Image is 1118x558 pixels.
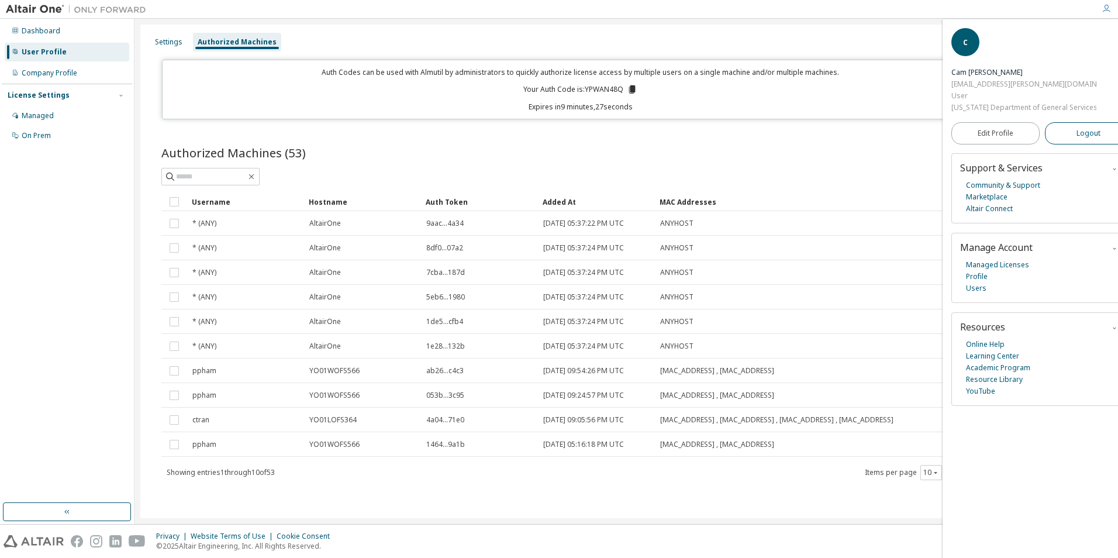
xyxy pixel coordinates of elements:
[951,102,1096,113] div: [US_STATE] Department of General Services and Fiscal
[543,342,624,351] span: [DATE] 05:37:24 PM UTC
[963,37,968,47] span: C
[960,241,1033,254] span: Manage Account
[966,203,1013,215] a: Altair Connect
[1076,128,1100,139] span: Logout
[543,317,624,326] span: [DATE] 05:37:24 PM UTC
[660,391,774,400] span: [MAC_ADDRESS] , [MAC_ADDRESS]
[309,317,341,326] span: AltairOne
[660,243,693,253] span: ANYHOST
[426,268,465,277] span: 7cba...187d
[309,342,341,351] span: AltairOne
[309,192,416,211] div: Hostname
[426,366,464,376] span: ab26...c4c3
[660,342,693,351] span: ANYHOST
[966,180,1040,191] a: Community & Support
[309,243,341,253] span: AltairOne
[865,465,942,480] span: Items per page
[192,440,216,449] span: ppham
[192,317,216,326] span: * (ANY)
[426,292,465,302] span: 5eb6...1980
[6,4,152,15] img: Altair One
[309,415,357,425] span: YO01LOFS364
[170,102,992,112] p: Expires in 9 minutes, 27 seconds
[167,467,275,477] span: Showing entries 1 through 10 of 53
[960,321,1005,333] span: Resources
[543,391,624,400] span: [DATE] 09:24:57 PM UTC
[543,219,624,228] span: [DATE] 05:37:22 PM UTC
[951,67,1096,78] div: Cam Tran
[660,415,893,425] span: [MAC_ADDRESS] , [MAC_ADDRESS] , [MAC_ADDRESS] , [MAC_ADDRESS]
[966,374,1023,385] a: Resource Library
[4,535,64,547] img: altair_logo.svg
[309,292,341,302] span: AltairOne
[966,385,995,397] a: YouTube
[966,259,1029,271] a: Managed Licenses
[277,532,337,541] div: Cookie Consent
[966,283,986,294] a: Users
[660,268,693,277] span: ANYHOST
[426,440,465,449] span: 1464...9a1b
[960,161,1043,174] span: Support & Services
[191,532,277,541] div: Website Terms of Use
[156,541,337,551] p: © 2025 Altair Engineering, Inc. All Rights Reserved.
[22,26,60,36] div: Dashboard
[543,268,624,277] span: [DATE] 05:37:24 PM UTC
[156,532,191,541] div: Privacy
[309,366,360,376] span: YO01WOFS566
[192,219,216,228] span: * (ANY)
[90,535,102,547] img: instagram.svg
[309,391,360,400] span: YO01WOFS566
[966,350,1019,362] a: Learning Center
[129,535,146,547] img: youtube.svg
[22,47,67,57] div: User Profile
[951,122,1040,144] a: Edit Profile
[192,243,216,253] span: * (ANY)
[966,271,988,283] a: Profile
[22,111,54,120] div: Managed
[543,292,624,302] span: [DATE] 05:37:24 PM UTC
[426,192,533,211] div: Auth Token
[22,68,77,78] div: Company Profile
[660,292,693,302] span: ANYHOST
[543,243,624,253] span: [DATE] 05:37:24 PM UTC
[426,317,463,326] span: 1de5...cfb4
[660,192,968,211] div: MAC Addresses
[198,37,277,47] div: Authorized Machines
[309,219,341,228] span: AltairOne
[109,535,122,547] img: linkedin.svg
[543,192,650,211] div: Added At
[426,219,464,228] span: 9aac...4a34
[192,366,216,376] span: ppham
[660,317,693,326] span: ANYHOST
[660,366,774,376] span: [MAC_ADDRESS] , [MAC_ADDRESS]
[543,440,624,449] span: [DATE] 05:16:18 PM UTC
[543,366,624,376] span: [DATE] 09:54:26 PM UTC
[426,415,464,425] span: 4a04...71e0
[192,292,216,302] span: * (ANY)
[192,415,209,425] span: ctran
[426,243,463,253] span: 8df0...07a2
[923,468,939,477] button: 10
[170,67,992,77] p: Auth Codes can be used with Almutil by administrators to quickly authorize license access by mult...
[660,219,693,228] span: ANYHOST
[192,268,216,277] span: * (ANY)
[951,78,1096,90] div: [EMAIL_ADDRESS][PERSON_NAME][DOMAIN_NAME]
[161,144,306,161] span: Authorized Machines (53)
[966,191,1007,203] a: Marketplace
[309,440,360,449] span: YO01WOFS566
[523,84,637,95] p: Your Auth Code is: YPWAN48Q
[309,268,341,277] span: AltairOne
[966,339,1005,350] a: Online Help
[192,342,216,351] span: * (ANY)
[426,342,465,351] span: 1e28...132b
[543,415,624,425] span: [DATE] 09:05:56 PM UTC
[22,131,51,140] div: On Prem
[192,391,216,400] span: ppham
[978,129,1013,138] span: Edit Profile
[951,90,1096,102] div: User
[192,192,299,211] div: Username
[71,535,83,547] img: facebook.svg
[966,362,1030,374] a: Academic Program
[155,37,182,47] div: Settings
[426,391,464,400] span: 053b...3c95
